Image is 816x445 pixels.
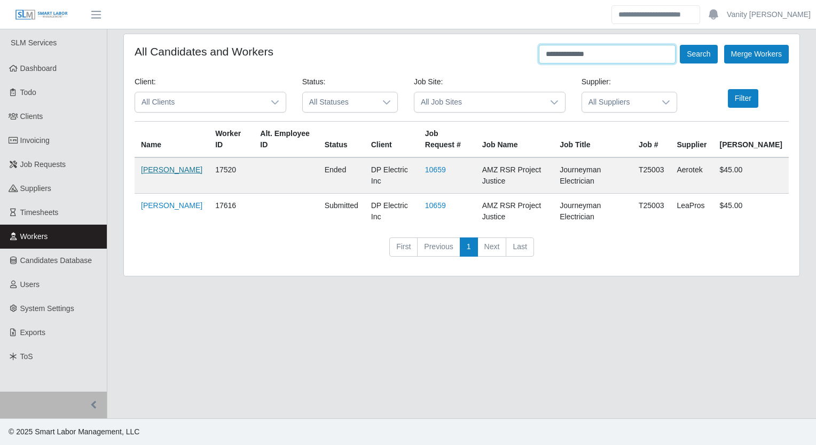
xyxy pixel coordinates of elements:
th: Job Title [553,122,632,158]
span: Dashboard [20,64,57,73]
img: SLM Logo [15,9,68,21]
span: Todo [20,88,36,97]
span: All Suppliers [582,92,655,112]
td: LeaPros [670,194,713,229]
td: T25003 [632,157,670,194]
td: Journeyman Electrician [553,157,632,194]
label: Client: [135,76,156,88]
th: Client [365,122,419,158]
button: Filter [728,89,758,108]
td: submitted [318,194,365,229]
td: 17520 [209,157,254,194]
span: Suppliers [20,184,51,193]
button: Merge Workers [724,45,789,63]
button: Search [680,45,717,63]
td: $45.00 [713,194,789,229]
th: [PERSON_NAME] [713,122,789,158]
span: Timesheets [20,208,59,217]
th: Name [135,122,209,158]
th: Status [318,122,365,158]
span: Job Requests [20,160,66,169]
label: Supplier: [582,76,611,88]
a: 10659 [425,165,446,174]
td: AMZ RSR Project Justice [476,157,554,194]
span: ToS [20,352,33,361]
span: All Clients [135,92,264,112]
span: © 2025 Smart Labor Management, LLC [9,427,139,436]
td: DP Electric Inc [365,157,419,194]
a: Vanity [PERSON_NAME] [727,9,811,20]
label: Status: [302,76,326,88]
span: System Settings [20,304,74,313]
td: Journeyman Electrician [553,194,632,229]
td: Aerotek [670,157,713,194]
span: Candidates Database [20,256,92,265]
td: ended [318,157,365,194]
td: T25003 [632,194,670,229]
td: $45.00 [713,157,789,194]
span: Invoicing [20,136,50,145]
th: Alt. Employee ID [254,122,318,158]
th: Job Request # [419,122,476,158]
th: Job # [632,122,670,158]
span: All Statuses [303,92,376,112]
td: 17616 [209,194,254,229]
a: [PERSON_NAME] [141,165,202,174]
input: Search [611,5,700,24]
a: 10659 [425,201,446,210]
span: Users [20,280,40,289]
h4: All Candidates and Workers [135,45,273,58]
a: [PERSON_NAME] [141,201,202,210]
th: Supplier [670,122,713,158]
td: DP Electric Inc [365,194,419,229]
th: Job Name [476,122,554,158]
span: Workers [20,232,48,241]
span: Clients [20,112,43,121]
span: SLM Services [11,38,57,47]
span: All Job Sites [414,92,544,112]
th: Worker ID [209,122,254,158]
a: 1 [460,237,478,257]
td: AMZ RSR Project Justice [476,194,554,229]
label: Job Site: [414,76,443,88]
nav: pagination [135,237,789,265]
span: Exports [20,328,45,337]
